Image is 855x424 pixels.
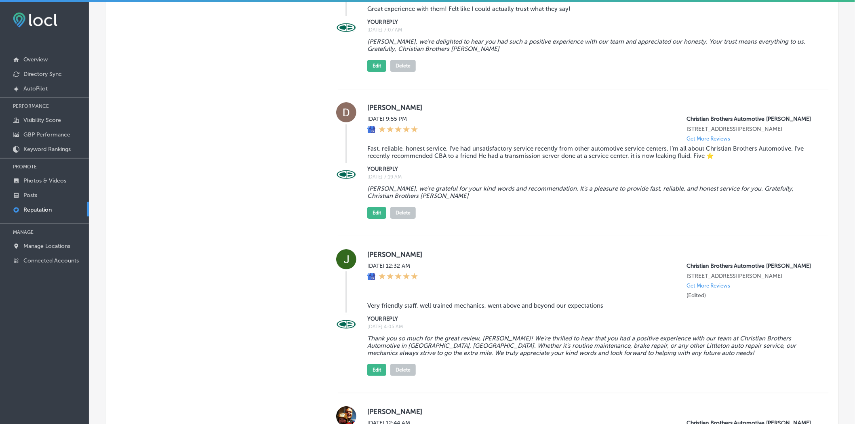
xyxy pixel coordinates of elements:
[367,185,816,199] blockquote: [PERSON_NAME], we're grateful for your kind words and recommendation. It's a pleasure to provide ...
[687,283,730,289] p: Get More Reviews
[367,250,816,258] label: [PERSON_NAME]
[367,38,816,52] blockquote: [PERSON_NAME], we're delighted to hear you had such a positive experience with our team and appre...
[390,207,416,219] button: Delete
[367,60,386,72] button: Edit
[367,324,816,330] label: [DATE] 4:05 AM
[23,243,70,250] p: Manage Locations
[13,13,57,27] img: fda3e92497d09a02dc62c9cd864e3231.png
[379,273,418,281] div: 5 Stars
[367,364,386,376] button: Edit
[390,364,416,376] button: Delete
[336,18,356,38] img: Image
[336,165,356,185] img: Image
[379,126,418,134] div: 5 Stars
[23,117,61,124] p: Visibility Score
[23,71,62,78] p: Directory Sync
[687,262,816,269] p: Christian Brothers Automotive Ken Caryl
[23,85,48,92] p: AutoPilot
[687,292,706,299] label: (Edited)
[23,192,37,199] p: Posts
[367,335,816,357] blockquote: Thank you so much for the great review, [PERSON_NAME]! We’re thrilled to hear that you had a posi...
[23,146,71,153] p: Keyword Rankings
[367,262,418,269] label: [DATE] 12:32 AM
[367,407,816,416] label: [PERSON_NAME]
[23,56,48,63] p: Overview
[367,316,816,322] label: YOUR REPLY
[367,19,816,25] label: YOUR REPLY
[687,115,816,122] p: Christian Brothers Automotive Ken Caryl
[367,145,816,160] blockquote: Fast, reliable, honest service. I’ve had unsatisfactory service recently from other automotive se...
[367,174,816,180] label: [DATE] 7:19 AM
[687,126,816,132] p: 5828 South Swadley Street
[367,207,386,219] button: Edit
[23,206,52,213] p: Reputation
[367,5,816,13] blockquote: Great experience with them! Felt like I could actually trust what they say!
[687,136,730,142] p: Get More Reviews
[23,257,79,264] p: Connected Accounts
[367,166,816,172] label: YOUR REPLY
[367,302,816,309] blockquote: Very friendly staff, well trained mechanics, went above and beyond our expectations
[23,131,70,138] p: GBP Performance
[367,103,816,111] label: [PERSON_NAME]
[367,115,418,122] label: [DATE] 9:55 PM
[390,60,416,72] button: Delete
[687,273,816,279] p: 5828 South Swadley Street
[367,27,816,33] label: [DATE] 7:07 AM
[336,315,356,335] img: Image
[23,177,66,184] p: Photos & Videos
